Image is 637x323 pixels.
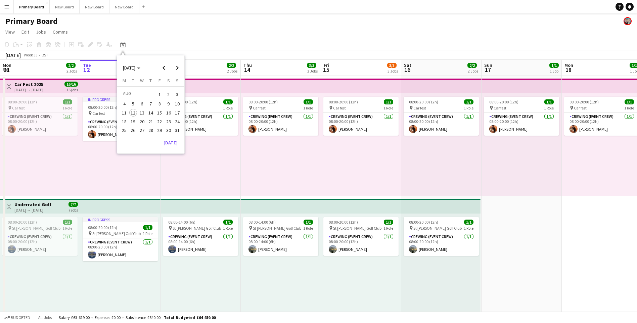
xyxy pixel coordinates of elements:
span: Car fest [12,105,25,110]
span: 11 [2,66,11,74]
app-user-avatar: Richard Langford [624,17,632,25]
span: 3/3 [307,63,316,68]
span: 18 [563,66,573,74]
span: 1 Role [303,226,313,231]
app-card-role: Crewing (Event Crew)1/108:00-20:00 (12h)[PERSON_NAME] [243,113,318,136]
span: [DATE] [123,65,135,71]
div: 1 Job [550,68,558,74]
span: 08:00-20:00 (12h) [88,225,117,230]
button: 13-08-2025 [138,108,146,117]
span: 1 Role [464,226,473,231]
span: Sat [404,62,411,68]
span: Mon [564,62,573,68]
span: 1 Role [62,226,72,231]
span: 21 [147,118,155,126]
app-job-card: In progress08:00-20:00 (12h)1/1 St [PERSON_NAME] Golf Club1 RoleCrewing (Event Crew)1/108:00-20:0... [83,217,158,261]
span: 14 [242,66,252,74]
span: Comms [53,29,68,35]
div: 2 Jobs [227,68,237,74]
span: All jobs [37,315,53,320]
span: 08:00-20:00 (12h) [329,99,358,104]
span: St [PERSON_NAME] Golf Club [12,226,60,231]
span: 1/1 [63,220,72,225]
div: 08:00-20:00 (12h)1/1 St [PERSON_NAME] Golf Club1 RoleCrewing (Event Crew)1/108:00-20:00 (12h)[PER... [404,217,479,256]
button: [DATE] [161,137,180,148]
app-job-card: 08:00-20:00 (12h)1/1 St [PERSON_NAME] Golf Club1 RoleCrewing (Event Crew)1/108:00-20:00 (12h)[PER... [2,217,78,256]
app-card-role: Crewing (Event Crew)1/108:00-20:00 (12h)[PERSON_NAME] [83,118,158,141]
div: 08:00-14:00 (6h)1/1 St [PERSON_NAME] Golf Club1 RoleCrewing (Event Crew)1/108:00-14:00 (6h)[PERSO... [243,217,318,256]
span: 1/1 [223,220,233,225]
app-card-role: Crewing (Event Crew)1/108:00-20:00 (12h)[PERSON_NAME] [2,113,78,136]
button: 27-08-2025 [138,126,146,135]
span: 7/7 [69,202,78,207]
span: 08:00-20:00 (12h) [489,99,518,104]
span: 2/2 [66,63,76,68]
span: Car fest [574,105,587,110]
span: St [PERSON_NAME] Golf Club [413,226,462,231]
span: 6 [138,100,146,108]
div: 08:00-20:00 (12h)1/1 Car fest1 RoleCrewing (Event Crew)1/108:00-20:00 (12h)[PERSON_NAME] [243,97,318,136]
span: 25 [120,126,128,134]
span: 20 [138,118,146,126]
span: 7 [147,100,155,108]
span: 30 [165,126,173,134]
span: 23 [165,118,173,126]
button: 21-08-2025 [146,117,155,126]
app-card-role: Crewing (Event Crew)1/108:00-20:00 (12h)[PERSON_NAME] [323,233,399,256]
button: 24-08-2025 [173,117,182,126]
button: 31-08-2025 [173,126,182,135]
span: Jobs [36,29,46,35]
span: 5 [129,100,137,108]
span: 1/1 [63,99,72,104]
div: [DATE] [5,52,21,58]
span: S [176,78,179,84]
span: 1 Role [223,226,233,231]
button: 16-08-2025 [164,108,173,117]
app-job-card: 08:00-20:00 (12h)1/1 Car fest1 RoleCrewing (Event Crew)1/108:00-20:00 (12h)[PERSON_NAME] [163,97,238,136]
span: 1/1 [625,99,634,104]
span: 1 Role [303,105,313,110]
button: Budgeted [3,314,31,321]
span: 11 [120,109,128,117]
span: 1/1 [549,63,559,68]
app-card-role: Crewing (Event Crew)1/108:00-20:00 (12h)[PERSON_NAME] [404,113,479,136]
div: 16 jobs [66,87,78,92]
span: 2 [165,90,173,99]
span: F [158,78,161,84]
span: 9 [165,100,173,108]
span: 12 [129,109,137,117]
button: 05-08-2025 [129,99,137,108]
span: T [149,78,152,84]
span: S [167,78,170,84]
span: 14 [147,109,155,117]
span: 08:00-14:00 (6h) [168,220,195,225]
a: Comms [50,28,71,36]
span: 19 [129,118,137,126]
div: 2 Jobs [66,68,77,74]
span: 1/1 [464,99,473,104]
span: 4 [120,100,128,108]
app-job-card: 08:00-20:00 (12h)1/1 St [PERSON_NAME] Golf Club1 RoleCrewing (Event Crew)1/108:00-20:00 (12h)[PER... [323,217,399,256]
app-card-role: Crewing (Event Crew)1/108:00-20:00 (12h)[PERSON_NAME] [2,233,78,256]
button: Next month [171,61,184,75]
span: 1 Role [464,105,473,110]
app-card-role: Crewing (Event Crew)1/108:00-14:00 (6h)[PERSON_NAME] [243,233,318,256]
span: 08:00-20:00 (12h) [409,99,438,104]
span: 16/16 [64,82,78,87]
span: View [5,29,15,35]
button: 07-08-2025 [146,99,155,108]
app-job-card: 08:00-20:00 (12h)1/1 Car fest1 RoleCrewing (Event Crew)1/108:00-20:00 (12h)[PERSON_NAME] [323,97,399,136]
span: 1/1 [464,220,473,225]
div: BST [42,52,48,57]
span: 08:00-14:00 (6h) [248,220,276,225]
span: 16 [403,66,411,74]
span: Fri [324,62,329,68]
button: New Board [50,0,80,13]
span: 1 Role [143,231,152,236]
button: 19-08-2025 [129,117,137,126]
